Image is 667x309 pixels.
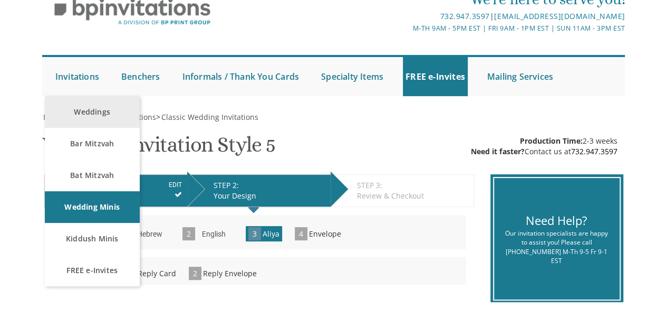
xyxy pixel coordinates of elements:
span: > [156,112,258,122]
a: [EMAIL_ADDRESS][DOMAIN_NAME] [494,11,625,21]
span: Invitations [43,112,80,122]
a: Benchers [119,57,163,96]
div: M-Th 9am - 5pm EST | Fri 9am - 1pm EST | Sun 11am - 3pm EST [237,23,625,34]
span: Classic Wedding Invitations [161,112,258,122]
span: Reply Envelope [203,268,257,278]
span: Aliya [263,229,279,239]
h1: Wedding Invitation Style 5 [42,133,275,164]
a: Specialty Items [318,57,386,96]
a: 732.947.3597 [440,11,490,21]
div: Review & Checkout [357,191,468,201]
div: 2-3 weeks Contact us at [471,136,617,157]
span: 3 [248,227,261,240]
a: Invitations [42,112,80,122]
span: Envelope [309,229,341,239]
a: Invitations [53,57,102,96]
a: Mailing Services [485,57,556,96]
span: Production Time: [519,136,582,146]
div: Your Design [214,191,325,201]
div: | [237,10,625,23]
span: Need it faster? [471,146,524,156]
div: STEP 3: [357,180,468,191]
a: Classic Wedding Invitations [160,112,258,122]
span: 2 [189,267,201,280]
a: Kiddush Minis [45,223,140,255]
a: Bat Mitzvah [45,160,140,191]
a: FREE e-Invites [45,255,140,286]
div: Our invitation specialists are happy to assist you! Please call [PHONE_NUMBER] M-Th 9-5 Fr 9-1 EST [502,229,612,265]
span: 2 [182,227,195,240]
span: Reply Card [138,268,176,278]
div: Need Help? [502,212,612,229]
input: Hebrew [132,220,168,249]
input: English [197,220,231,249]
input: EDIT [169,180,182,190]
a: Bar Mitzvah [45,128,140,160]
span: 4 [295,227,307,240]
a: Wedding Minis [45,191,140,223]
a: FREE e-Invites [403,57,468,96]
a: Informals / Thank You Cards [180,57,302,96]
a: 732.947.3597 [571,146,617,156]
div: STEP 2: [214,180,325,191]
a: Weddings [45,96,140,128]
